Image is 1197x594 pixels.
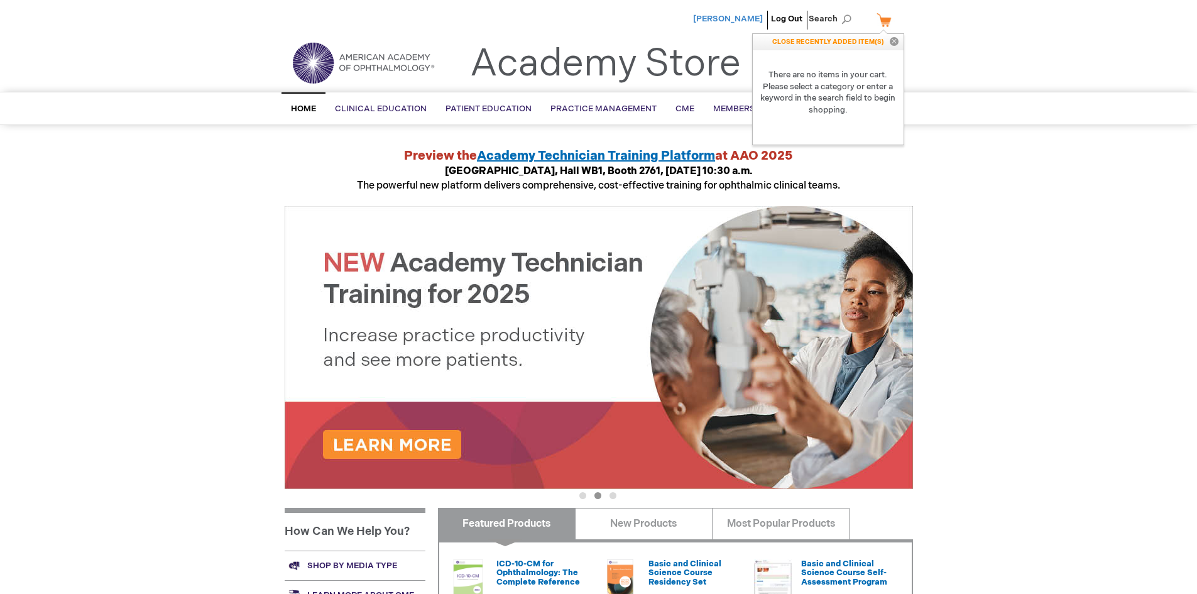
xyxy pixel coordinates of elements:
[477,148,715,163] a: Academy Technician Training Platform
[291,104,316,114] span: Home
[801,559,887,587] a: Basic and Clinical Science Course Self-Assessment Program
[579,492,586,499] button: 1 of 3
[470,41,741,87] a: Academy Store
[648,559,721,587] a: Basic and Clinical Science Course Residency Set
[594,492,601,499] button: 2 of 3
[357,165,840,192] span: The powerful new platform delivers comprehensive, cost-effective training for ophthalmic clinical...
[445,165,753,177] strong: [GEOGRAPHIC_DATA], Hall WB1, Booth 2761, [DATE] 10:30 a.m.
[438,508,576,539] a: Featured Products
[550,104,657,114] span: Practice Management
[609,492,616,499] button: 3 of 3
[693,14,763,24] a: [PERSON_NAME]
[496,559,580,587] a: ICD-10-CM for Ophthalmology: The Complete Reference
[712,508,850,539] a: Most Popular Products
[285,551,425,580] a: Shop by media type
[335,104,427,114] span: Clinical Education
[753,50,904,135] strong: There are no items in your cart. Please select a category or enter a keyword in the search field ...
[809,6,856,31] span: Search
[753,34,904,50] p: CLOSE RECENTLY ADDED ITEM(S)
[285,508,425,551] h1: How Can We Help You?
[771,14,802,24] a: Log Out
[575,508,713,539] a: New Products
[404,148,793,163] strong: Preview the at AAO 2025
[713,104,770,114] span: Membership
[675,104,694,114] span: CME
[445,104,532,114] span: Patient Education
